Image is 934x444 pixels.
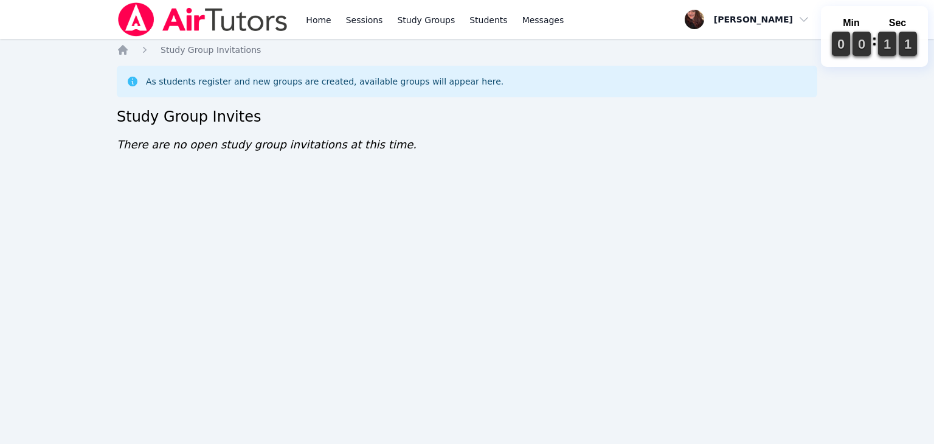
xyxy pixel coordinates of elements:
[161,44,261,56] a: Study Group Invitations
[146,75,503,88] div: As students register and new groups are created, available groups will appear here.
[117,138,417,151] span: There are no open study group invitations at this time.
[161,45,261,55] span: Study Group Invitations
[117,2,289,36] img: Air Tutors
[117,44,817,56] nav: Breadcrumb
[522,14,564,26] span: Messages
[117,107,817,127] h2: Study Group Invites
